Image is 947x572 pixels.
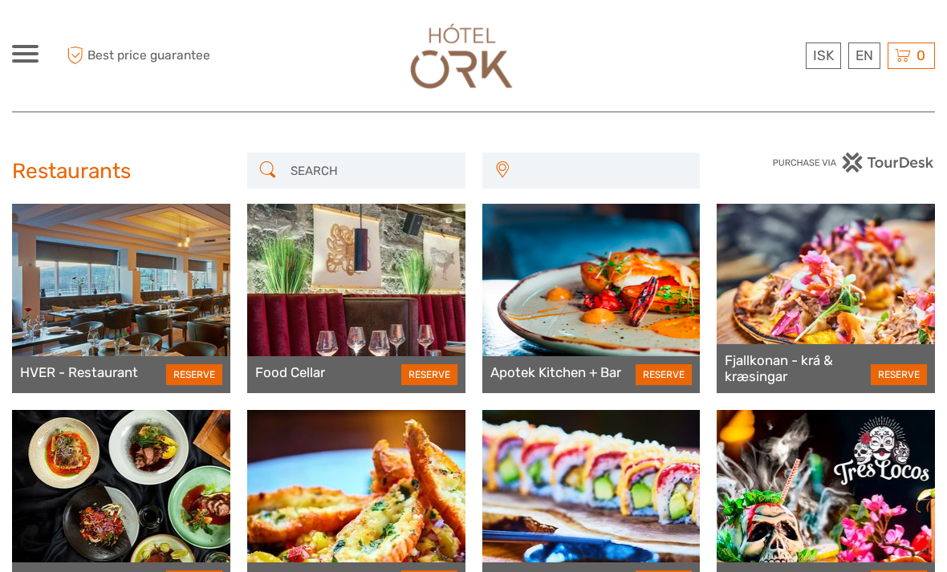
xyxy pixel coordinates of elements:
[20,364,138,380] a: HVER - Restaurant
[772,152,935,172] img: PurchaseViaTourDesk.png
[12,159,230,185] h2: Restaurants
[914,47,928,63] span: 0
[871,364,927,385] a: RESERVE
[401,364,457,385] a: RESERVE
[255,364,325,380] a: Food Cellar
[725,352,871,385] a: Fjallkonan - krá & kræsingar
[166,364,222,385] a: RESERVE
[636,364,692,385] a: RESERVE
[403,16,520,95] img: Our services
[284,156,457,185] input: SEARCH
[848,43,880,69] div: EN
[63,43,243,69] span: Best price guarantee
[813,47,834,63] span: ISK
[490,364,621,380] a: Apotek Kitchen + Bar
